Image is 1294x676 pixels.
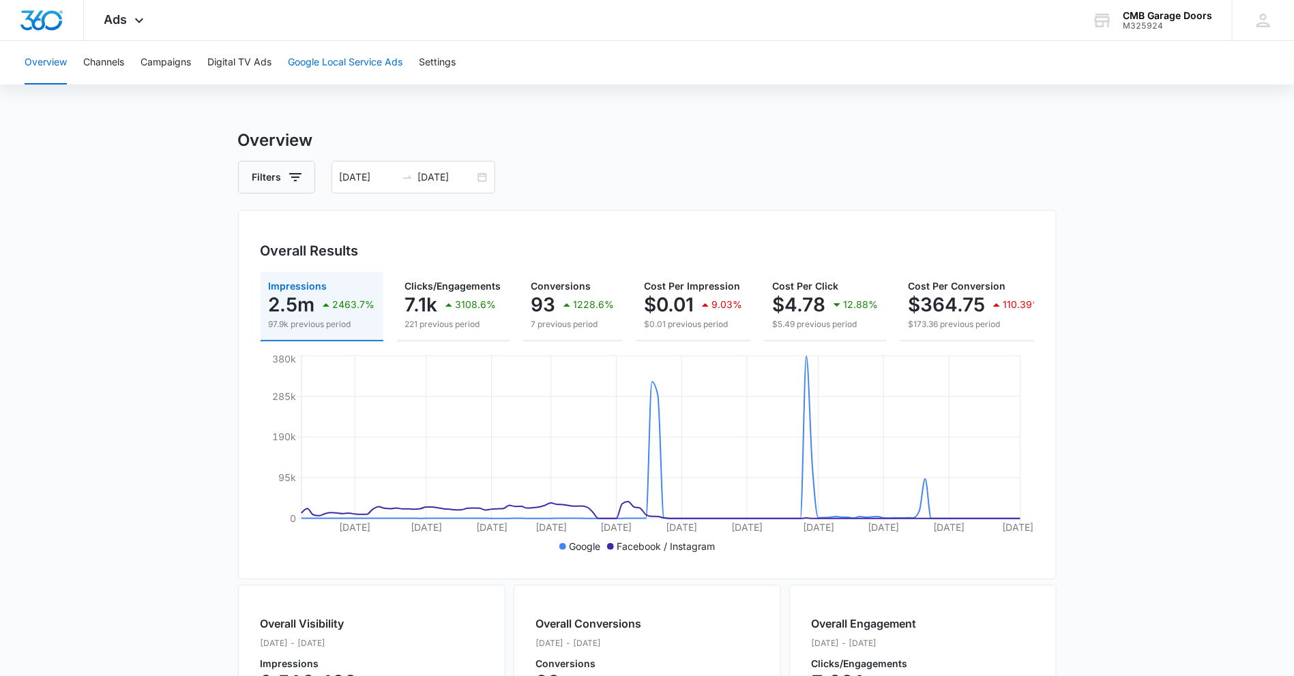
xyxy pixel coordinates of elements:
p: 12.88% [844,300,879,309]
p: Clicks/Engagements [812,659,927,669]
h3: Overview [238,128,1057,153]
p: 93 [531,294,556,316]
tspan: [DATE] [339,521,370,533]
p: 221 previous period [405,318,501,331]
span: Ads [104,12,128,27]
tspan: 0 [289,512,295,524]
span: Cost Per Click [773,280,839,292]
p: Conversions [536,659,642,669]
p: $0.01 previous period [645,318,743,331]
tspan: [DATE] [868,521,899,533]
div: account id [1123,21,1212,31]
tspan: [DATE] [475,521,507,533]
input: End date [418,170,475,185]
p: 110.39% [1003,300,1042,309]
p: Facebook / Instagram [617,539,715,553]
button: Channels [83,41,124,84]
tspan: [DATE] [535,521,566,533]
button: Digital TV Ads [207,41,271,84]
tspan: [DATE] [1002,521,1033,533]
p: 2463.7% [333,300,375,309]
p: $5.49 previous period [773,318,879,331]
tspan: [DATE] [600,521,632,533]
span: Impressions [269,280,327,292]
p: $173.36 previous period [909,318,1042,331]
tspan: [DATE] [933,521,965,533]
tspan: [DATE] [410,521,441,533]
p: 2.5m [269,294,315,316]
p: Google [569,539,600,553]
p: $4.78 [773,294,826,316]
tspan: [DATE] [731,521,763,533]
p: [DATE] - [DATE] [261,637,418,649]
button: Google Local Service Ads [288,41,402,84]
tspan: 190k [271,431,295,442]
tspan: 95k [278,472,295,483]
p: 7 previous period [531,318,615,331]
p: 9.03% [712,300,743,309]
p: [DATE] - [DATE] [812,637,927,649]
div: account name [1123,10,1212,21]
p: Impressions [261,659,418,669]
span: Cost Per Conversion [909,280,1006,292]
h2: Overall Visibility [261,615,418,632]
button: Campaigns [141,41,191,84]
span: Clicks/Engagements [405,280,501,292]
span: to [402,172,413,183]
p: [DATE] - [DATE] [536,637,642,649]
tspan: [DATE] [802,521,834,533]
tspan: 380k [271,354,295,365]
p: 7.1k [405,294,438,316]
p: $0.01 [645,294,694,316]
button: Settings [419,41,456,84]
span: swap-right [402,172,413,183]
h3: Overall Results [261,241,359,261]
p: 1228.6% [574,300,615,309]
p: 97.9k previous period [269,318,375,331]
p: $364.75 [909,294,986,316]
p: 3108.6% [456,300,497,309]
h2: Overall Conversions [536,615,642,632]
h2: Overall Engagement [812,615,927,632]
tspan: 285k [271,390,295,402]
span: Conversions [531,280,591,292]
button: Filters [238,161,315,194]
tspan: [DATE] [666,521,697,533]
span: Cost Per Impression [645,280,741,292]
input: Start date [340,170,396,185]
button: Overview [25,41,67,84]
